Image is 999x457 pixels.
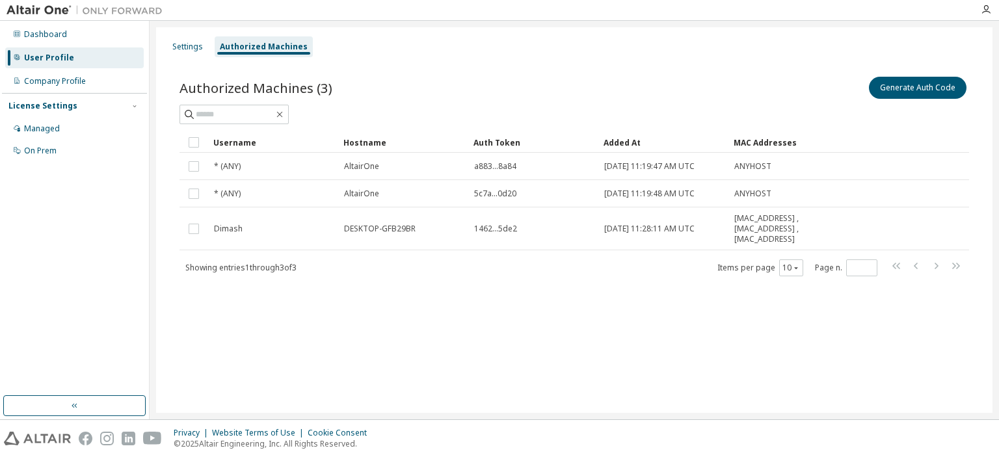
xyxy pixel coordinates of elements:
[172,42,203,52] div: Settings
[24,29,67,40] div: Dashboard
[185,262,297,273] span: Showing entries 1 through 3 of 3
[344,161,379,172] span: AltairOne
[174,438,375,449] p: © 2025 Altair Engineering, Inc. All Rights Reserved.
[474,224,517,234] span: 1462...5de2
[214,161,241,172] span: * (ANY)
[7,4,169,17] img: Altair One
[214,189,241,199] span: * (ANY)
[474,189,516,199] span: 5c7a...0d20
[473,132,593,153] div: Auth Token
[734,189,771,199] span: ANYHOST
[344,189,379,199] span: AltairOne
[213,132,333,153] div: Username
[734,213,832,244] span: [MAC_ADDRESS] , [MAC_ADDRESS] , [MAC_ADDRESS]
[180,79,332,97] span: Authorized Machines (3)
[24,53,74,63] div: User Profile
[734,161,771,172] span: ANYHOST
[24,146,57,156] div: On Prem
[869,77,966,99] button: Generate Auth Code
[474,161,516,172] span: a883...8a84
[212,428,308,438] div: Website Terms of Use
[100,432,114,445] img: instagram.svg
[815,259,877,276] span: Page n.
[734,132,832,153] div: MAC Addresses
[8,101,77,111] div: License Settings
[214,224,243,234] span: Dimash
[717,259,803,276] span: Items per page
[220,42,308,52] div: Authorized Machines
[24,124,60,134] div: Managed
[604,132,723,153] div: Added At
[122,432,135,445] img: linkedin.svg
[604,189,695,199] span: [DATE] 11:19:48 AM UTC
[782,263,800,273] button: 10
[343,132,463,153] div: Hostname
[308,428,375,438] div: Cookie Consent
[604,224,695,234] span: [DATE] 11:28:11 AM UTC
[79,432,92,445] img: facebook.svg
[344,224,416,234] span: DESKTOP-GFB29BR
[174,428,212,438] div: Privacy
[143,432,162,445] img: youtube.svg
[24,76,86,86] div: Company Profile
[604,161,695,172] span: [DATE] 11:19:47 AM UTC
[4,432,71,445] img: altair_logo.svg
